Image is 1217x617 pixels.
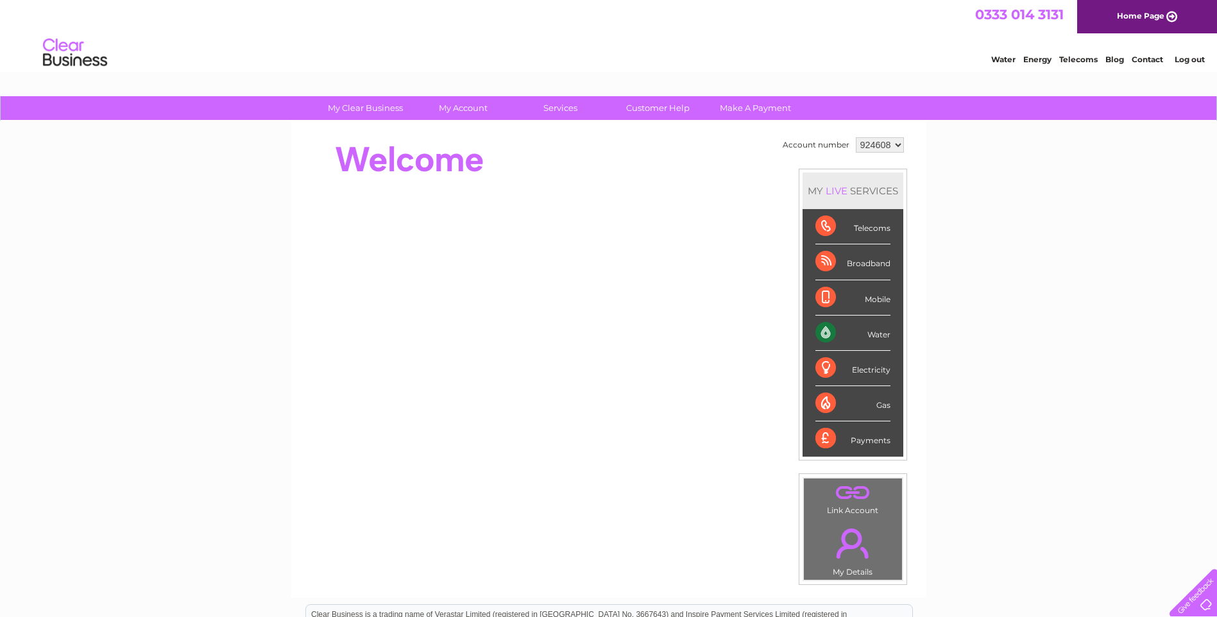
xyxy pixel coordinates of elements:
a: Log out [1175,55,1205,64]
img: logo.png [42,33,108,72]
a: Services [507,96,613,120]
td: Account number [779,134,853,156]
a: Energy [1023,55,1051,64]
div: Water [815,316,890,351]
a: My Account [410,96,516,120]
div: Electricity [815,351,890,386]
div: Clear Business is a trading name of Verastar Limited (registered in [GEOGRAPHIC_DATA] No. 3667643... [306,7,912,62]
div: Gas [815,386,890,421]
div: Broadband [815,244,890,280]
a: Contact [1132,55,1163,64]
div: Telecoms [815,209,890,244]
a: Blog [1105,55,1124,64]
a: . [807,521,899,566]
a: . [807,482,899,504]
td: My Details [803,518,903,580]
a: Customer Help [605,96,711,120]
a: Make A Payment [702,96,808,120]
a: My Clear Business [312,96,418,120]
div: MY SERVICES [803,173,903,209]
div: Mobile [815,280,890,316]
div: Payments [815,421,890,456]
a: Telecoms [1059,55,1098,64]
td: Link Account [803,478,903,518]
a: Water [991,55,1016,64]
a: 0333 014 3131 [975,6,1064,22]
div: LIVE [823,185,850,197]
